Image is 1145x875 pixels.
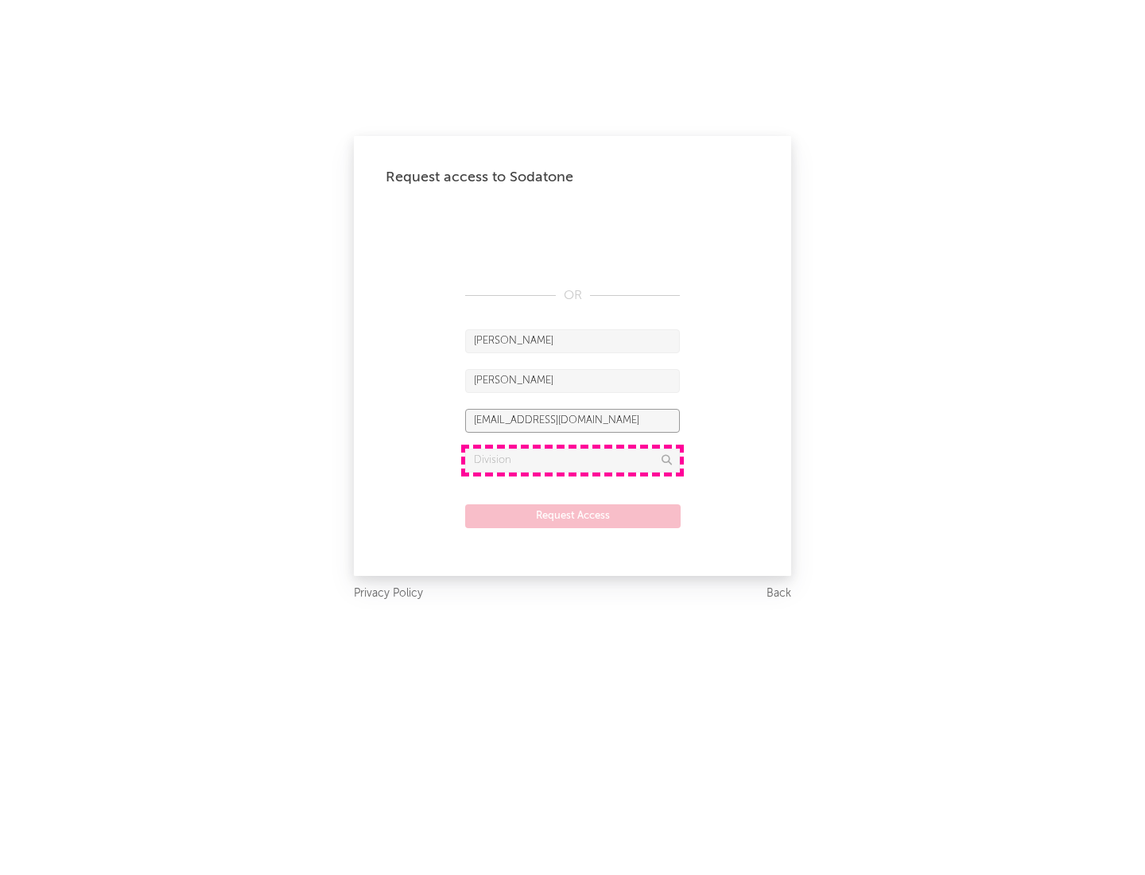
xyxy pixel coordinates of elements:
[767,584,791,604] a: Back
[465,409,680,433] input: Email
[465,504,681,528] button: Request Access
[354,584,423,604] a: Privacy Policy
[465,286,680,305] div: OR
[465,329,680,353] input: First Name
[386,168,759,187] div: Request access to Sodatone
[465,369,680,393] input: Last Name
[465,449,680,472] input: Division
